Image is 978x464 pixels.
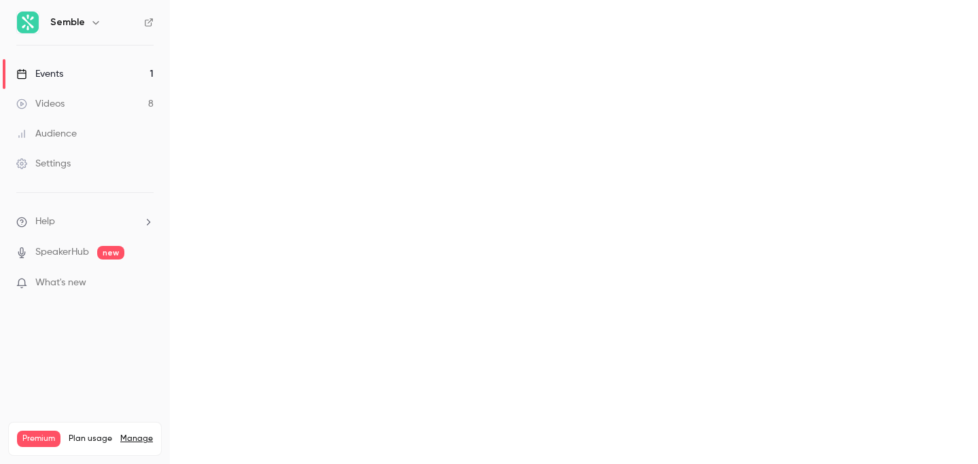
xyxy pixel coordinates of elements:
a: SpeakerHub [35,245,89,260]
a: Manage [120,433,153,444]
div: Events [16,67,63,81]
span: Premium [17,431,60,447]
div: Videos [16,97,65,111]
span: new [97,246,124,260]
div: Audience [16,127,77,141]
span: What's new [35,276,86,290]
li: help-dropdown-opener [16,215,154,229]
h6: Semble [50,16,85,29]
span: Help [35,215,55,229]
span: Plan usage [69,433,112,444]
img: Semble [17,12,39,33]
div: Settings [16,157,71,171]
